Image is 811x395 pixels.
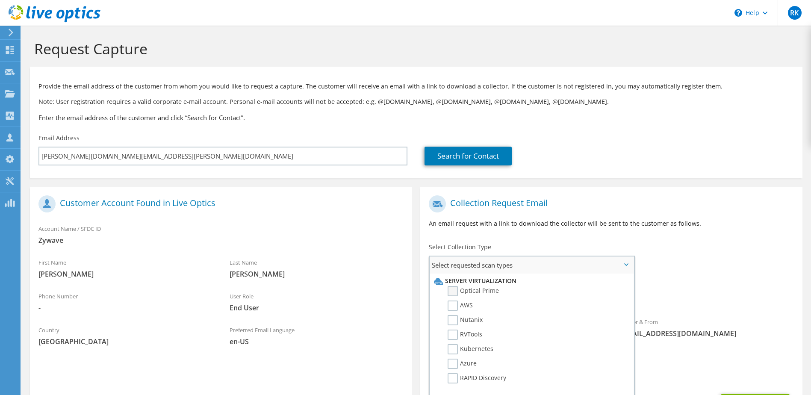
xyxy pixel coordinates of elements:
[734,9,742,17] svg: \n
[448,286,499,296] label: Optical Prime
[420,356,802,386] div: CC & Reply To
[448,344,493,354] label: Kubernetes
[38,134,80,142] label: Email Address
[420,277,802,309] div: Requested Collections
[30,254,221,283] div: First Name
[38,195,399,212] h1: Customer Account Found in Live Optics
[230,303,404,312] span: End User
[230,337,404,346] span: en-US
[38,337,212,346] span: [GEOGRAPHIC_DATA]
[30,321,221,351] div: Country
[38,97,794,106] p: Note: User registration requires a valid corporate e-mail account. Personal e-mail accounts will ...
[448,315,483,325] label: Nutanix
[432,276,629,286] li: Server Virtualization
[221,321,412,351] div: Preferred Email Language
[429,219,793,228] p: An email request with a link to download the collector will be sent to the customer as follows.
[429,243,491,251] label: Select Collection Type
[425,147,512,165] a: Search for Contact
[38,303,212,312] span: -
[38,113,794,122] h3: Enter the email address of the customer and click “Search for Contact”.
[448,330,482,340] label: RVTools
[221,287,412,317] div: User Role
[34,40,794,58] h1: Request Capture
[448,301,473,311] label: AWS
[38,269,212,279] span: [PERSON_NAME]
[430,256,633,274] span: Select requested scan types
[448,373,506,383] label: RAPID Discovery
[221,254,412,283] div: Last Name
[30,287,221,317] div: Phone Number
[38,82,794,91] p: Provide the email address of the customer from whom you would like to request a capture. The cust...
[611,313,802,342] div: Sender & From
[429,195,789,212] h1: Collection Request Email
[30,220,412,249] div: Account Name / SFDC ID
[788,6,802,20] span: RK
[230,269,404,279] span: [PERSON_NAME]
[620,329,794,338] span: [EMAIL_ADDRESS][DOMAIN_NAME]
[420,313,611,352] div: To
[38,236,403,245] span: Zywave
[448,359,477,369] label: Azure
